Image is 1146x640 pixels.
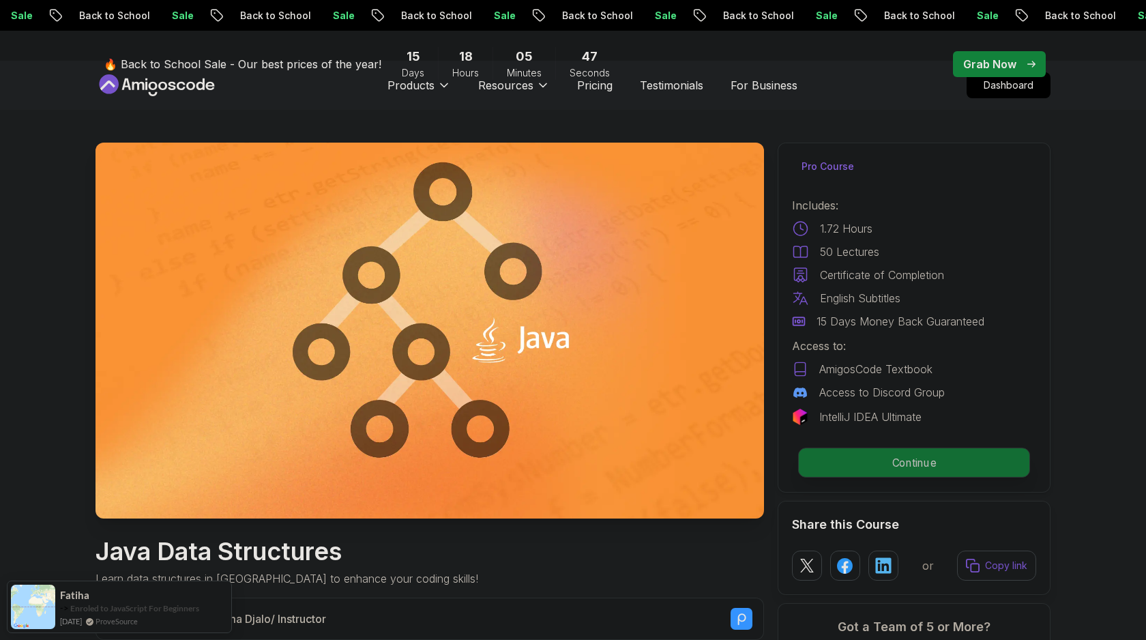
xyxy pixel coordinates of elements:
img: provesource social proof notification image [11,585,55,629]
img: java-data-structures_thumbnail [95,143,764,519]
span: Hours [452,66,479,80]
span: [DATE] [60,615,82,627]
p: Copy link [985,559,1027,572]
p: Sale [956,9,999,23]
p: Back to School [541,9,634,23]
span: 18 Hours [459,47,473,66]
p: 50 Lectures [820,244,879,260]
span: 15 Days [407,47,420,66]
p: IntelliJ IDEA Ultimate [819,409,922,425]
p: Back to School [702,9,795,23]
p: Sale [634,9,677,23]
a: Enroled to JavaScript For Beginners [70,603,199,613]
p: Back to School [380,9,473,23]
h2: Share this Course [792,515,1036,534]
span: Instructor [278,612,326,626]
span: Seconds [570,66,610,80]
p: Grab Now [963,56,1016,72]
button: Copy link [957,551,1036,581]
p: or [922,557,934,574]
p: Sale [312,9,355,23]
p: Continue [799,448,1029,477]
h3: Got a Team of 5 or More? [792,617,1036,637]
p: Includes: [792,197,1036,214]
p: English Subtitles [820,290,900,306]
h1: Java Data Structures [95,538,478,565]
span: -> [60,602,69,613]
p: AmigosCode Textbook [819,361,932,377]
p: Access to Discord Group [819,384,945,401]
p: Back to School [1024,9,1117,23]
p: 15 Days Money Back Guaranteed [817,313,984,330]
p: Sale [795,9,838,23]
p: 1.72 Hours [820,220,872,237]
p: Back to School [219,9,312,23]
p: Sale [473,9,516,23]
a: ProveSource [95,615,138,627]
span: 5 Minutes [516,47,533,66]
p: Back to School [863,9,956,23]
span: Fatiha [60,590,89,601]
button: Continue [798,448,1030,478]
span: Minutes [507,66,542,80]
p: Back to School [58,9,151,23]
span: Days [402,66,424,80]
p: Sale [151,9,194,23]
span: 47 Seconds [582,47,598,66]
p: Certificate of Completion [820,267,944,283]
p: Access to: [792,338,1036,354]
p: 🔥 Back to School Sale - Our best prices of the year! [104,56,381,72]
img: jetbrains logo [792,409,808,425]
p: Learn data structures in [GEOGRAPHIC_DATA] to enhance your coding skills! [95,570,478,587]
p: Pro Course [793,158,862,175]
